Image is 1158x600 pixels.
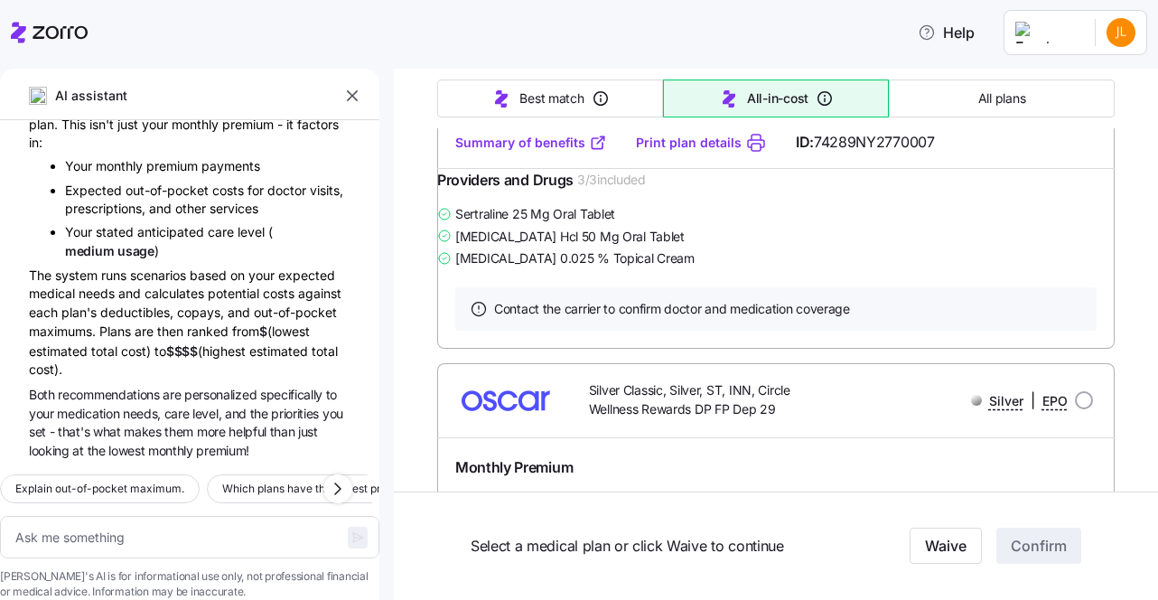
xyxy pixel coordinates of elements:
[124,424,164,439] span: makes
[29,406,57,421] span: your
[197,424,229,439] span: more
[65,183,126,198] span: Expected
[222,480,422,498] span: Which plans have the lowest premium?
[29,87,47,105] img: ai-icon.png
[636,134,742,152] a: Print plan details
[1042,392,1068,410] span: EPO
[455,228,685,246] span: [MEDICAL_DATA] Hcl 50 Mg Oral Tablet
[796,131,935,154] span: ID:
[271,406,322,421] span: priorities
[589,381,823,418] span: Silver Classic, Silver, ST, INN, Circle Wellness Rewards DP FP Dep 29
[918,22,975,43] span: Help
[65,201,149,216] span: prescriptions,
[910,529,982,565] button: Waive
[455,249,695,267] span: [MEDICAL_DATA] 0.025 % Topical Cream
[149,201,175,216] span: and
[196,443,248,458] span: premium!
[310,183,343,198] span: visits,
[326,387,337,402] span: to
[260,387,326,402] span: specifically
[267,183,310,198] span: doctor
[65,158,96,173] span: Your
[259,323,267,339] span: $
[117,243,154,258] span: usage
[29,267,350,380] div: The system runs scenarios based on your expected medical needs and calculates potential costs aga...
[201,158,260,173] span: payments
[29,443,72,458] span: looking
[577,171,646,189] span: 3 / 3 included
[72,443,87,458] span: at
[50,424,58,439] span: -
[437,169,574,192] span: Providers and Drugs
[166,343,198,359] span: $$$$
[58,387,163,402] span: recommendations
[210,201,258,216] span: services
[126,183,212,198] span: out-of-pocket
[978,89,1025,108] span: All plans
[989,392,1023,410] span: Silver
[1011,536,1067,558] span: Confirm
[163,387,184,402] span: are
[996,529,1081,565] button: Confirm
[1107,18,1135,47] img: 6f459adba7b1157317e596b86dae98fa
[1015,22,1080,43] img: Employer logo
[93,424,124,439] span: what
[58,424,93,439] span: that's
[207,474,437,503] button: Which plans have the lowest premium?
[250,406,272,421] span: the
[88,443,109,458] span: the
[164,424,196,439] span: them
[65,223,350,261] li: Your stated anticipated care level ( )
[229,424,269,439] span: helpful
[452,379,560,422] img: Oscar
[57,406,123,421] span: medication
[29,387,58,402] span: Both
[54,86,128,106] span: AI assistant
[247,183,267,198] span: for
[925,536,967,558] span: Waive
[471,535,873,558] span: Select a medical plan or click Waive to continue
[455,134,607,152] a: Summary of benefits
[455,205,615,223] span: Sertraline 25 Mg Oral Tablet
[225,406,250,421] span: and
[108,443,148,458] span: lowest
[814,131,935,154] span: 74289NY2770007
[298,424,318,439] span: just
[15,480,184,498] span: Explain out-of-pocket maximum.
[164,406,192,421] span: care
[29,424,50,439] span: set
[123,406,164,421] span: needs,
[322,406,343,421] span: you
[212,183,247,198] span: costs
[192,406,225,421] span: level,
[455,456,573,479] span: Monthly Premium
[270,424,298,439] span: than
[175,201,210,216] span: other
[148,443,196,458] span: monthly
[519,89,584,108] span: Best match
[65,243,117,258] span: medium
[96,158,146,173] span: monthly
[971,389,1068,412] div: |
[184,387,260,402] span: personalized
[747,89,808,108] span: All-in-cost
[903,14,989,51] button: Help
[146,158,201,173] span: premium
[494,300,850,318] span: Contact the carrier to confirm doctor and medication coverage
